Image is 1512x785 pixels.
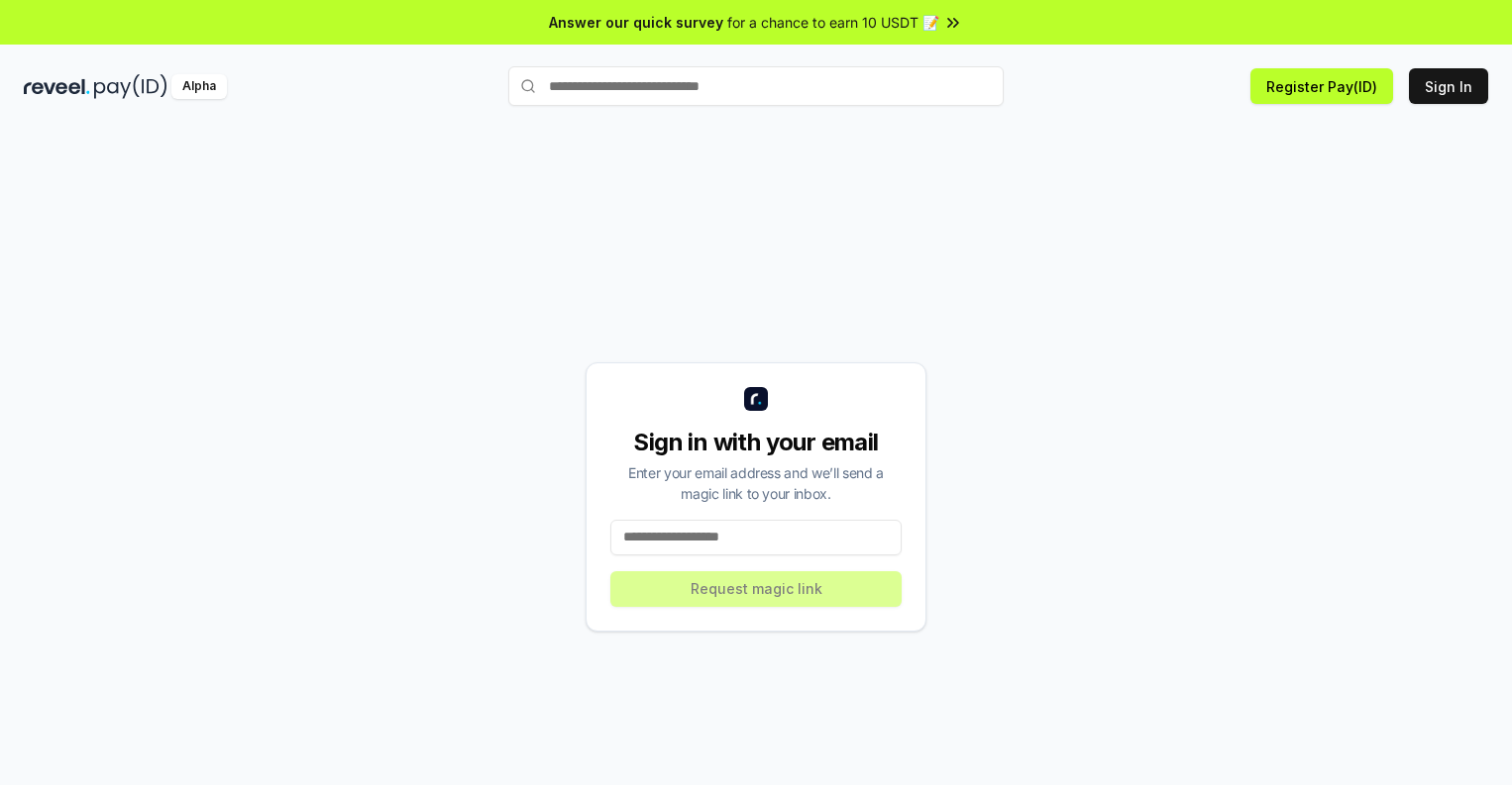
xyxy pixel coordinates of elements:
img: pay_id [94,74,167,99]
div: Alpha [171,74,227,99]
span: Answer our quick survey [549,12,723,33]
button: Register Pay(ID) [1250,68,1393,104]
div: Enter your email address and we’ll send a magic link to your inbox. [610,462,902,504]
div: Sign in with your email [610,427,902,458]
img: logo_small [744,387,768,411]
button: Sign In [1409,68,1488,104]
img: reveel_dark [24,74,90,99]
span: for a chance to earn 10 USDT 📝 [727,12,939,33]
